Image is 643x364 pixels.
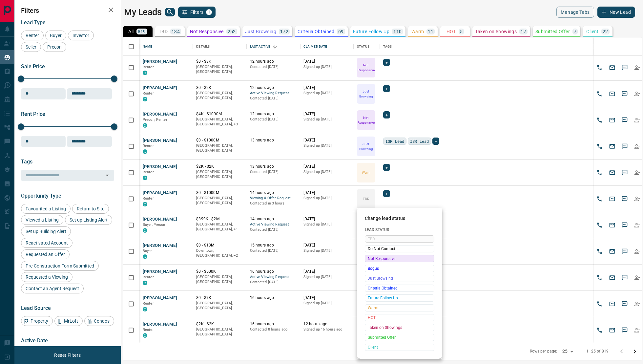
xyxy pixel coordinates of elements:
div: Do Not Contact [365,245,434,252]
div: Not Responsive [365,255,434,262]
div: Client [365,344,434,351]
span: Submitted Offer [368,334,431,341]
span: Future Follow Up [368,295,431,301]
span: Bogus [368,265,431,272]
div: HOT [365,314,434,321]
span: Not Responsive [368,255,431,262]
div: Taken on Showings [365,324,434,331]
div: Criteria Obtained [365,285,434,292]
span: Just Browsing [368,275,431,282]
div: Future Follow Up [365,294,434,302]
div: Just Browsing [365,275,434,282]
div: Warm [365,304,434,311]
span: Change lead status [365,216,434,221]
span: Warm [368,305,431,311]
div: Bogus [365,265,434,272]
span: Do Not Contact [368,246,431,252]
div: Submitted Offer [365,334,434,341]
span: Client [368,344,431,351]
span: Lead Status [365,227,434,232]
span: HOT [368,314,431,321]
span: Taken on Showings [368,324,431,331]
span: Criteria Obtained [368,285,431,291]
